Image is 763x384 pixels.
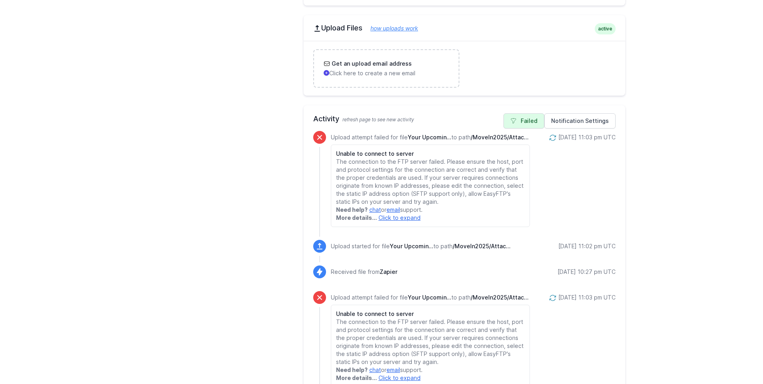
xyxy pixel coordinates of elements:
[544,113,616,129] a: Notification Settings
[330,60,412,68] h3: Get an upload email address
[342,117,414,123] span: refresh page to see new activity
[378,374,421,381] a: Click to expand
[503,113,544,129] a: Failed
[369,206,381,213] a: chat
[558,133,616,141] div: [DATE] 11:03 pm UTC
[336,366,368,373] strong: Need help?
[387,366,400,373] a: email
[336,366,525,374] p: or support.
[378,214,421,221] a: Click to expand
[558,242,616,250] div: [DATE] 11:02 pm UTC
[331,242,511,250] p: Upload started for file to path
[331,294,530,302] p: Upload attempt failed for file to path
[453,243,511,249] span: /MoveIn2025/Attachment
[313,23,616,33] h2: Upload Files
[336,318,525,366] p: The connection to the FTP server failed. Please ensure the host, port and protocol settings for t...
[558,268,616,276] div: [DATE] 10:27 pm UTC
[336,158,525,206] p: The connection to the FTP server failed. Please ensure the host, port and protocol settings for t...
[387,206,400,213] a: email
[380,268,397,275] span: Zapier
[324,69,449,77] p: Click here to create a new email
[336,206,525,214] p: or support.
[595,23,616,34] span: active
[471,134,529,141] span: /MoveIn2025/Attachment
[369,366,381,373] a: chat
[558,294,616,302] div: [DATE] 11:03 pm UTC
[336,214,377,221] strong: More details...
[723,344,753,374] iframe: Drift Widget Chat Controller
[336,206,368,213] strong: Need help?
[313,113,616,125] h2: Activity
[336,150,525,158] h6: Unable to connect to server
[331,268,397,276] p: Received file from
[336,374,377,381] strong: More details...
[471,294,529,301] span: /MoveIn2025/Attachment
[314,50,459,87] a: Get an upload email address Click here to create a new email
[408,134,451,141] span: Your Upcoming Move-In at 1811 Walnut Street - 3.pdf
[390,243,433,249] span: Your Upcoming Move-In at 1811 Walnut Street - 3.pdf
[331,133,530,141] p: Upload attempt failed for file to path
[336,310,525,318] h6: Unable to connect to server
[362,25,418,32] a: how uploads work
[408,294,451,301] span: Your Upcoming Move-In at 2950 Bixby Lane - D312-B.pdf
